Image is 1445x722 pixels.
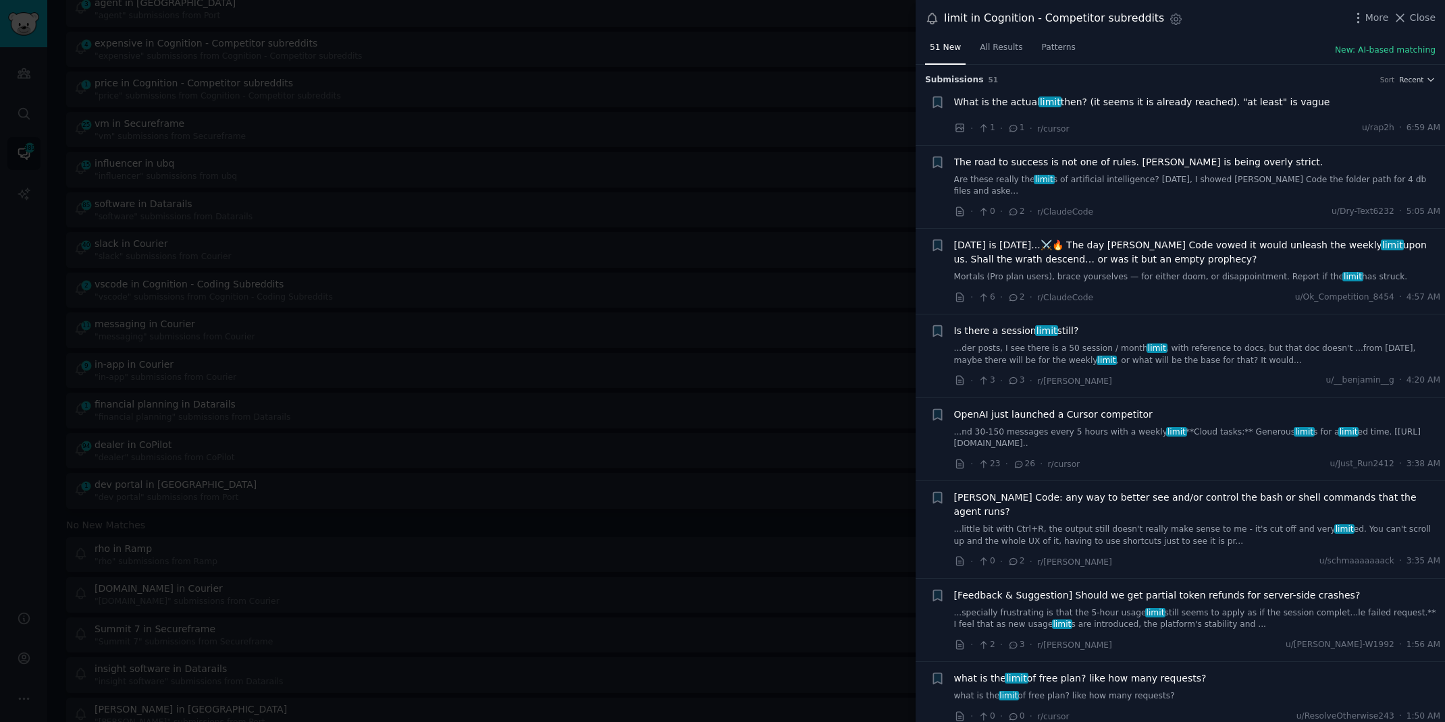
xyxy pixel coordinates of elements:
a: what is thelimitof free plan? like how many requests? [954,690,1441,702]
span: · [970,290,973,304]
a: [Feedback & Suggestion] Should we get partial token refunds for server-side crashes? [954,588,1361,603]
span: limit [1381,240,1404,250]
span: · [1399,555,1402,567]
span: r/[PERSON_NAME] [1037,377,1112,386]
span: · [1030,555,1032,569]
a: Patterns [1037,37,1080,65]
span: u/[PERSON_NAME]-W1992 [1286,639,1394,651]
span: limit [1034,175,1054,184]
a: 51 New [925,37,966,65]
a: [PERSON_NAME] Code: any way to better see and/or control the bash or shell commands that the agen... [954,491,1441,519]
span: 3:38 AM [1407,458,1440,470]
span: 1 [978,122,995,134]
span: 1:56 AM [1407,639,1440,651]
a: ...nd 30-150 messages every 5 hours with a weeklylimit**Cloud tasks:** Generouslimits for alimite... [954,426,1441,450]
span: · [1000,374,1003,388]
span: 4:20 AM [1407,374,1440,387]
span: · [1030,638,1032,652]
span: · [970,121,973,136]
span: What is the actual then? (it seems it is already reached). "at least" is vague [954,95,1330,109]
span: limit [1166,427,1186,437]
span: u/Dry-Text6232 [1332,206,1394,218]
span: · [1399,458,1402,470]
a: Mortals (Pro plan users), brace yourselves — for either doom, or disappointment. Report if thelim... [954,271,1441,283]
span: 2 [978,639,995,651]
a: ...der posts, I see there is a 50 session / monthlimit, with reference to docs, but that doc does... [954,343,1441,366]
span: u/Ok_Competition_8454 [1295,291,1394,304]
span: · [1399,206,1402,218]
span: Is there a session still? [954,324,1079,338]
span: 0 [978,206,995,218]
a: Is there a sessionlimitstill? [954,324,1079,338]
span: limit [999,691,1019,700]
span: u/Just_Run2412 [1330,458,1394,470]
span: · [1030,374,1032,388]
span: 6 [978,291,995,304]
span: Recent [1399,75,1423,84]
span: · [1030,204,1032,219]
span: 23 [978,458,1000,470]
a: All Results [975,37,1027,65]
span: · [1399,639,1402,651]
span: u/rap2h [1362,122,1394,134]
span: · [1030,290,1032,304]
span: · [970,555,973,569]
span: · [1000,121,1003,136]
span: limit [1052,619,1072,629]
span: what is the of free plan? like how many requests? [954,671,1207,686]
span: More [1365,11,1389,25]
span: · [1399,122,1402,134]
button: More [1351,11,1389,25]
span: limit [1097,356,1117,365]
span: 26 [1013,458,1035,470]
span: limit [1294,427,1314,437]
span: · [1399,374,1402,387]
a: ...specially frustrating is that the 5-hour usagelimitstill seems to apply as if the session comp... [954,607,1441,631]
span: 0 [978,555,995,567]
span: 51 [989,76,999,84]
span: 2 [1007,291,1024,304]
span: r/[PERSON_NAME] [1037,557,1112,567]
span: · [1000,204,1003,219]
button: New: AI-based matching [1335,45,1436,57]
span: limit [1005,673,1028,684]
div: limit in Cognition - Competitor subreddits [944,10,1164,27]
span: · [970,638,973,652]
span: 2 [1007,555,1024,567]
span: · [1000,555,1003,569]
button: Recent [1399,75,1436,84]
span: limit [1342,272,1363,281]
span: · [970,204,973,219]
span: 51 New [930,42,961,54]
a: [DATE] is [DATE]...⚔️🔥 The day [PERSON_NAME] Code vowed it would unleash the weeklylimitupon us. ... [954,238,1441,267]
span: Close [1410,11,1436,25]
span: r/cursor [1037,124,1070,134]
span: 1 [1007,122,1024,134]
a: what is thelimitof free plan? like how many requests? [954,671,1207,686]
span: r/[PERSON_NAME] [1037,640,1112,650]
span: 6:59 AM [1407,122,1440,134]
span: Submission s [925,74,984,86]
span: limit [1145,608,1165,617]
span: r/ClaudeCode [1037,207,1093,217]
span: · [1000,638,1003,652]
span: limit [1039,96,1061,107]
a: OpenAI just launched a Cursor competitor [954,408,1153,422]
a: The road to success is not one of rules. [PERSON_NAME] is being overly strict. [954,155,1323,169]
span: · [1399,291,1402,304]
button: Close [1393,11,1436,25]
span: · [1000,290,1003,304]
span: · [1005,457,1008,471]
span: u/schmaaaaaaack [1319,555,1394,567]
span: u/__benjamin__g [1325,374,1394,387]
span: 5:05 AM [1407,206,1440,218]
span: r/ClaudeCode [1037,293,1093,302]
span: Patterns [1042,42,1076,54]
span: · [1040,457,1043,471]
div: Sort [1380,75,1395,84]
a: Are these really thelimits of artificial intelligence? [DATE], I showed [PERSON_NAME] Code the fo... [954,174,1441,198]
